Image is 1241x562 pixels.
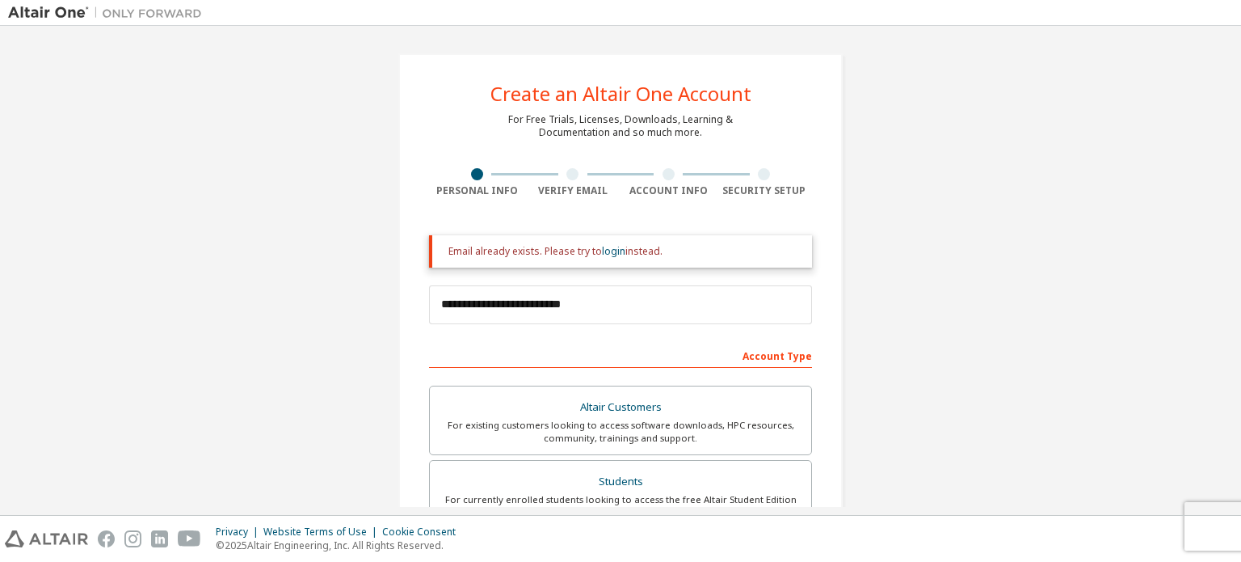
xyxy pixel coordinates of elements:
[440,419,801,445] div: For existing customers looking to access software downloads, HPC resources, community, trainings ...
[178,530,201,547] img: youtube.svg
[508,113,733,139] div: For Free Trials, Licenses, Downloads, Learning & Documentation and so much more.
[717,184,813,197] div: Security Setup
[151,530,168,547] img: linkedin.svg
[5,530,88,547] img: altair_logo.svg
[440,471,801,493] div: Students
[440,493,801,519] div: For currently enrolled students looking to access the free Altair Student Edition bundle and all ...
[429,342,812,368] div: Account Type
[490,84,751,104] div: Create an Altair One Account
[124,530,141,547] img: instagram.svg
[429,184,525,197] div: Personal Info
[525,184,621,197] div: Verify Email
[620,184,717,197] div: Account Info
[216,526,263,539] div: Privacy
[263,526,382,539] div: Website Terms of Use
[602,244,625,258] a: login
[440,396,801,419] div: Altair Customers
[448,245,799,258] div: Email already exists. Please try to instead.
[8,5,210,21] img: Altair One
[216,539,465,552] p: © 2025 Altair Engineering, Inc. All Rights Reserved.
[98,530,115,547] img: facebook.svg
[382,526,465,539] div: Cookie Consent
